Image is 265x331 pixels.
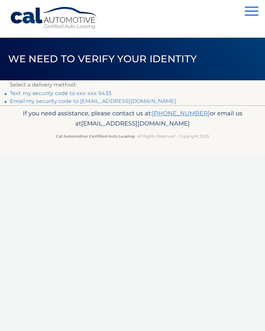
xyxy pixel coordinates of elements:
a: [PHONE_NUMBER] [152,109,210,117]
p: Select a delivery method: [10,80,255,89]
button: Menu [245,7,258,17]
span: We need to verify your identity [8,53,197,65]
p: If you need assistance, please contact us at: or email us at [10,108,255,129]
a: Cal Automotive [10,7,98,30]
p: - All Rights Reserved - Copyright 2025 [10,133,255,140]
span: [EMAIL_ADDRESS][DOMAIN_NAME] [81,120,190,127]
strong: Cal Automotive Certified Auto Leasing [56,134,134,139]
a: Text my security code to xxx-xxx-5433 [10,90,111,96]
a: Email my security code to [EMAIL_ADDRESS][DOMAIN_NAME] [10,98,176,104]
